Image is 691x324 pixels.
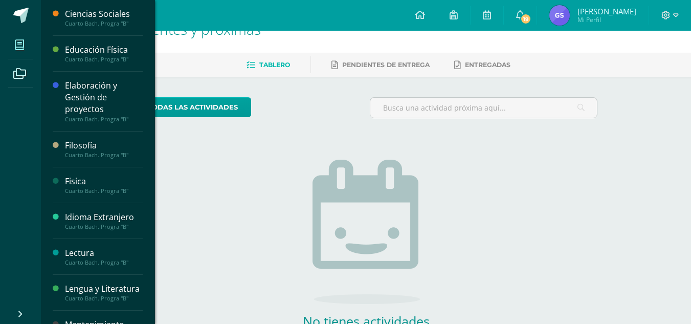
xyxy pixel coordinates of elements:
[65,56,143,63] div: Cuarto Bach. Progra "B"
[65,176,143,195] a: FisicaCuarto Bach. Progra "B"
[65,80,143,122] a: Elaboración y Gestión de proyectosCuarto Bach. Progra "B"
[577,15,636,24] span: Mi Perfil
[65,176,143,187] div: Fisica
[465,61,510,69] span: Entregadas
[247,57,290,73] a: Tablero
[65,187,143,195] div: Cuarto Bach. Progra "B"
[65,44,143,63] a: Educación FísicaCuarto Bach. Progra "B"
[370,98,597,118] input: Busca una actividad próxima aquí...
[65,295,143,302] div: Cuarto Bach. Progra "B"
[65,8,143,27] a: Ciencias SocialesCuarto Bach. Progra "B"
[65,211,143,223] div: Idioma Extranjero
[65,80,143,115] div: Elaboración y Gestión de proyectos
[342,61,430,69] span: Pendientes de entrega
[65,247,143,259] div: Lectura
[65,223,143,230] div: Cuarto Bach. Progra "B"
[65,211,143,230] a: Idioma ExtranjeroCuarto Bach. Progra "B"
[577,6,636,16] span: [PERSON_NAME]
[65,8,143,20] div: Ciencias Sociales
[135,97,251,117] a: todas las Actividades
[65,259,143,266] div: Cuarto Bach. Progra "B"
[65,247,143,266] a: LecturaCuarto Bach. Progra "B"
[65,152,143,159] div: Cuarto Bach. Progra "B"
[65,140,143,159] a: FilosofíaCuarto Bach. Progra "B"
[65,140,143,152] div: Filosofía
[65,116,143,123] div: Cuarto Bach. Progra "B"
[549,5,570,26] img: fdb2526607683e2f390a1190fd838622.png
[520,13,531,25] span: 19
[65,20,143,27] div: Cuarto Bach. Progra "B"
[65,283,143,295] div: Lengua y Literatura
[65,283,143,302] a: Lengua y LiteraturaCuarto Bach. Progra "B"
[65,44,143,56] div: Educación Física
[313,160,420,304] img: no_activities.png
[454,57,510,73] a: Entregadas
[259,61,290,69] span: Tablero
[331,57,430,73] a: Pendientes de entrega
